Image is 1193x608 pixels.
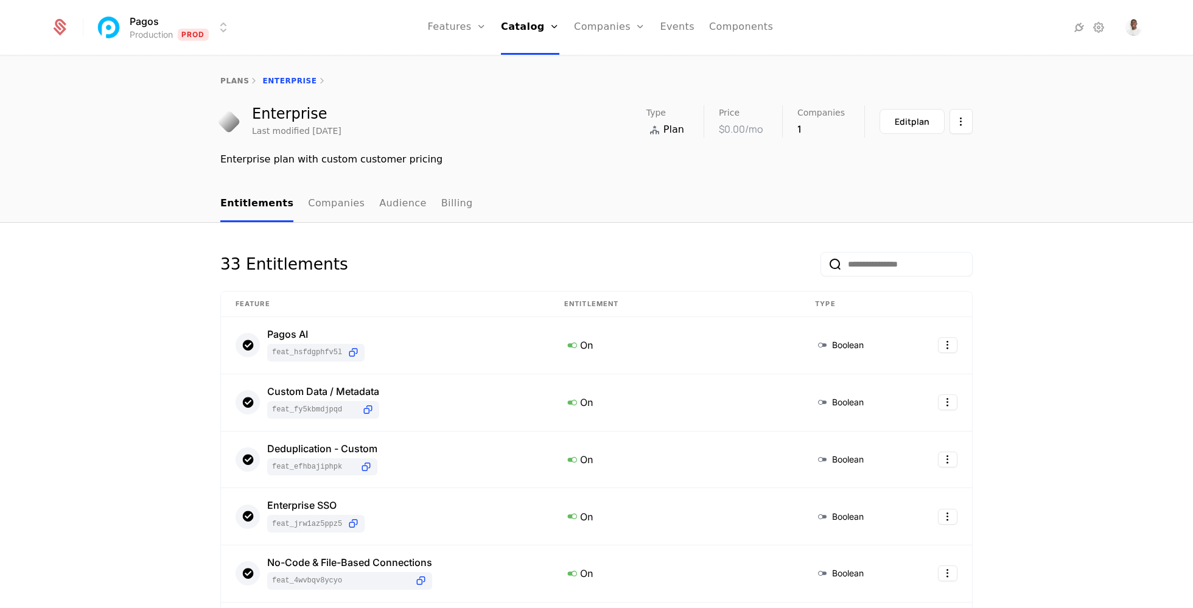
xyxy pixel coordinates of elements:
div: 1 [797,122,845,136]
span: Prod [178,29,209,41]
img: Pagos [94,13,124,42]
span: feat_hSFDgphFv5L [272,348,342,357]
span: Type [646,108,666,117]
nav: Main [220,186,973,222]
span: Boolean [832,339,864,351]
div: Enterprise plan with custom customer pricing [220,152,973,167]
span: feat_jRw1aZ5ppz5 [272,519,342,529]
span: Boolean [832,453,864,466]
button: Select action [938,452,957,467]
a: Audience [379,186,427,222]
span: Pagos [130,14,159,29]
th: Feature [221,292,550,317]
div: Edit plan [895,116,929,128]
div: Custom Data / Metadata [267,386,379,396]
ul: Choose Sub Page [220,186,473,222]
button: Open user button [1125,19,1142,36]
span: Boolean [832,567,864,579]
div: Pagos AI [267,329,365,339]
th: Type [800,292,915,317]
div: On [564,337,786,353]
a: Integrations [1072,20,1086,35]
a: Entitlements [220,186,293,222]
span: Plan [663,122,684,137]
a: Settings [1091,20,1106,35]
span: feat_efhbaJiPhpK [272,462,355,472]
div: $0.00 /mo [719,122,763,136]
span: Boolean [832,511,864,523]
button: Select action [950,109,973,134]
img: LJ Durante [1125,19,1142,36]
button: Select action [938,565,957,581]
div: Deduplication - Custom [267,444,377,453]
div: Enterprise [252,107,341,121]
a: Billing [441,186,473,222]
span: Boolean [832,396,864,408]
span: feat_fY5kbMdjPQd [272,405,357,414]
div: On [564,452,786,467]
button: Select action [938,337,957,353]
span: feat_4WVBQV8yCyo [272,576,410,585]
div: On [564,565,786,581]
div: 33 Entitlements [220,252,348,276]
button: Editplan [880,109,945,134]
button: Select environment [98,14,231,41]
div: Enterprise SSO [267,500,365,510]
div: No-Code & File-Based Connections [267,557,432,567]
button: Select action [938,394,957,410]
span: Price [719,108,740,117]
div: On [564,508,786,524]
div: Last modified [DATE] [252,125,341,137]
span: Companies [797,108,845,117]
div: Production [130,29,173,41]
a: plans [220,77,249,85]
th: Entitlement [550,292,800,317]
a: Companies [308,186,365,222]
div: On [564,394,786,410]
button: Select action [938,509,957,525]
